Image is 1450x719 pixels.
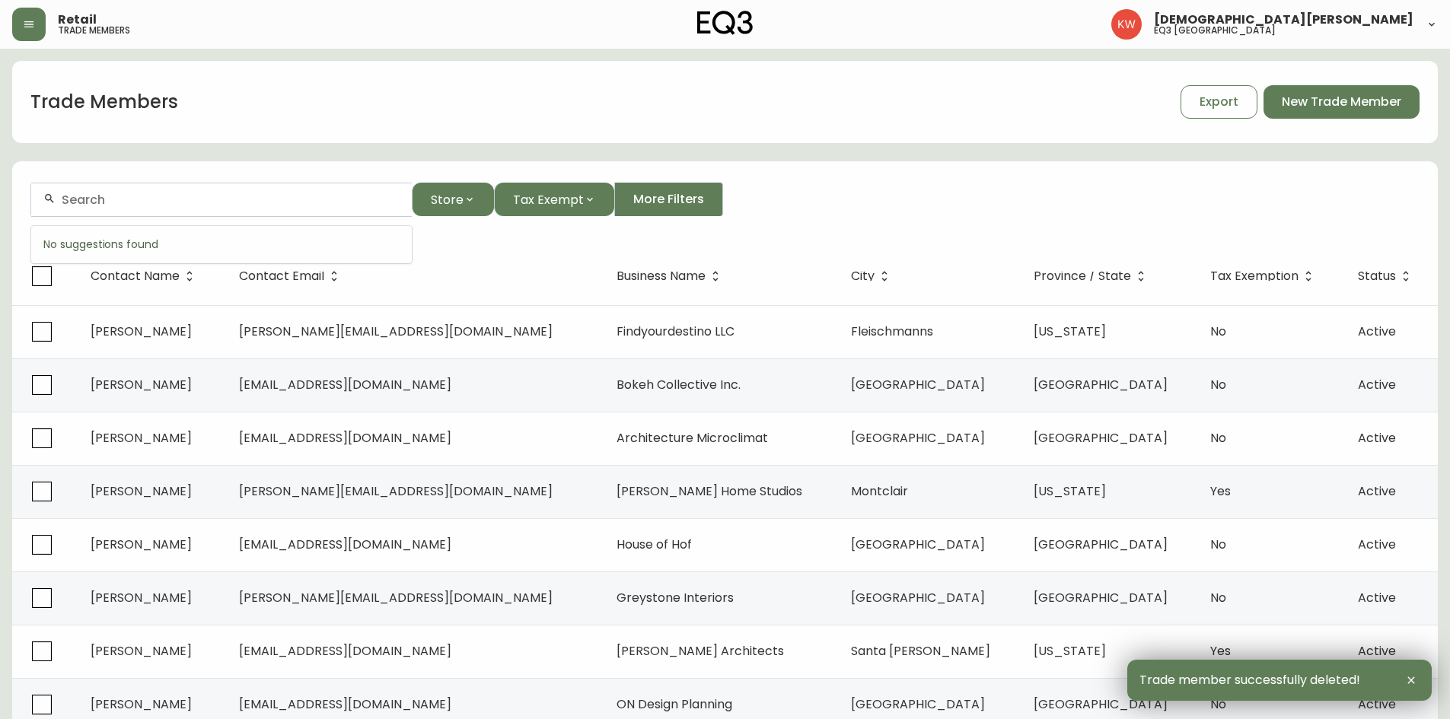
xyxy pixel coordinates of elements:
[617,272,706,281] span: Business Name
[239,323,553,340] span: [PERSON_NAME][EMAIL_ADDRESS][DOMAIN_NAME]
[1210,269,1318,283] span: Tax Exemption
[851,323,933,340] span: Fleischmanns
[30,89,178,115] h1: Trade Members
[91,376,192,393] span: [PERSON_NAME]
[633,191,704,208] span: More Filters
[58,14,97,26] span: Retail
[1034,323,1106,340] span: [US_STATE]
[1210,429,1226,447] span: No
[1034,272,1131,281] span: Province / State
[851,642,990,660] span: Santa [PERSON_NAME]
[239,642,451,660] span: [EMAIL_ADDRESS][DOMAIN_NAME]
[851,482,908,500] span: Montclair
[1210,272,1299,281] span: Tax Exemption
[1358,272,1396,281] span: Status
[91,695,192,713] span: [PERSON_NAME]
[1210,642,1231,660] span: Yes
[617,536,692,553] span: House of Hof
[513,190,584,209] span: Tax Exempt
[1358,695,1396,713] span: Active
[1358,536,1396,553] span: Active
[851,536,985,553] span: [GEOGRAPHIC_DATA]
[494,183,614,216] button: Tax Exempt
[1034,695,1168,713] span: [GEOGRAPHIC_DATA]
[239,272,324,281] span: Contact Email
[697,11,754,35] img: logo
[91,536,192,553] span: [PERSON_NAME]
[62,192,400,207] input: Search
[1210,482,1231,500] span: Yes
[91,269,199,283] span: Contact Name
[1034,429,1168,447] span: [GEOGRAPHIC_DATA]
[239,429,451,447] span: [EMAIL_ADDRESS][DOMAIN_NAME]
[617,429,768,447] span: Architecture Microclimat
[239,695,451,713] span: [EMAIL_ADDRESS][DOMAIN_NAME]
[239,269,344,283] span: Contact Email
[851,695,985,713] span: [GEOGRAPHIC_DATA]
[58,26,130,35] h5: trade members
[1034,589,1168,606] span: [GEOGRAPHIC_DATA]
[1210,695,1226,713] span: No
[851,376,985,393] span: [GEOGRAPHIC_DATA]
[617,695,732,713] span: ON Design Planning
[1358,482,1396,500] span: Active
[1034,482,1106,500] span: [US_STATE]
[239,482,553,500] span: [PERSON_NAME][EMAIL_ADDRESS][DOMAIN_NAME]
[239,376,451,393] span: [EMAIL_ADDRESS][DOMAIN_NAME]
[851,272,875,281] span: City
[91,429,192,447] span: [PERSON_NAME]
[91,272,180,281] span: Contact Name
[851,269,894,283] span: City
[91,642,192,660] span: [PERSON_NAME]
[1034,376,1168,393] span: [GEOGRAPHIC_DATA]
[91,589,192,606] span: [PERSON_NAME]
[1210,323,1226,340] span: No
[1034,269,1151,283] span: Province / State
[1210,376,1226,393] span: No
[31,226,412,263] div: No suggestions found
[1034,642,1106,660] span: [US_STATE]
[617,269,725,283] span: Business Name
[1282,94,1401,110] span: New Trade Member
[1200,94,1238,110] span: Export
[1034,536,1168,553] span: [GEOGRAPHIC_DATA]
[617,323,735,340] span: Findyourdestino LLC
[617,589,734,606] span: Greystone Interiors
[1358,269,1416,283] span: Status
[1358,376,1396,393] span: Active
[1358,429,1396,447] span: Active
[1154,14,1413,26] span: [DEMOGRAPHIC_DATA][PERSON_NAME]
[91,323,192,340] span: [PERSON_NAME]
[851,589,985,606] span: [GEOGRAPHIC_DATA]
[431,190,464,209] span: Store
[239,589,553,606] span: [PERSON_NAME][EMAIL_ADDRESS][DOMAIN_NAME]
[617,376,741,393] span: Bokeh Collective Inc.
[617,482,802,500] span: [PERSON_NAME] Home Studios
[239,536,451,553] span: [EMAIL_ADDRESS][DOMAIN_NAME]
[614,183,723,216] button: More Filters
[851,429,985,447] span: [GEOGRAPHIC_DATA]
[91,482,192,500] span: [PERSON_NAME]
[617,642,784,660] span: [PERSON_NAME] Architects
[1264,85,1420,119] button: New Trade Member
[1154,26,1276,35] h5: eq3 [GEOGRAPHIC_DATA]
[1358,589,1396,606] span: Active
[1358,642,1396,660] span: Active
[1181,85,1257,119] button: Export
[412,183,494,216] button: Store
[1210,536,1226,553] span: No
[1111,9,1142,40] img: f33162b67396b0982c40ce2a87247151
[1358,323,1396,340] span: Active
[1210,589,1226,606] span: No
[1139,673,1360,687] span: Trade member successfully deleted!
